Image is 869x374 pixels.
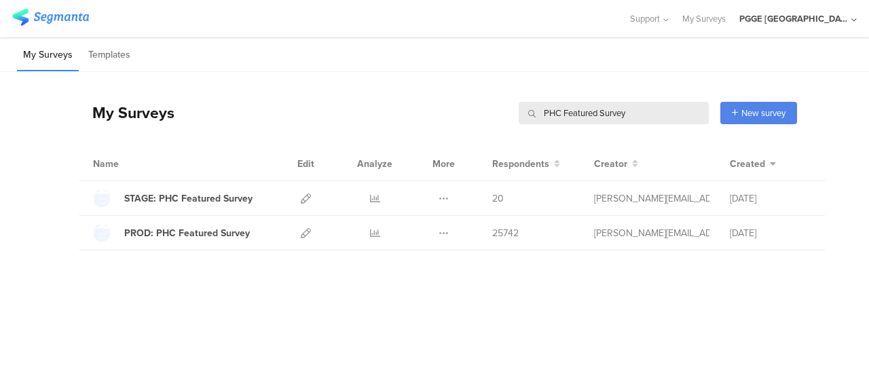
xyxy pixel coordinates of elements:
div: [DATE] [730,191,811,206]
div: My Surveys [79,101,174,124]
span: Respondents [492,157,549,171]
div: PGGE [GEOGRAPHIC_DATA] [739,12,848,25]
div: Analyze [354,147,395,181]
span: 20 [492,191,504,206]
div: venket.v@pg.com [594,226,709,240]
a: PROD: PHC Featured Survey [93,224,250,242]
span: Creator [594,157,627,171]
span: New survey [741,107,785,119]
div: Name [93,157,174,171]
span: Support [630,12,660,25]
input: Survey Name, Creator... [519,102,709,124]
span: Created [730,157,765,171]
div: PROD: PHC Featured Survey [124,226,250,240]
button: Created [730,157,776,171]
span: 25742 [492,226,519,240]
div: [DATE] [730,226,811,240]
a: STAGE: PHC Featured Survey [93,189,253,207]
button: Respondents [492,157,560,171]
div: venket.v@pg.com [594,191,709,206]
div: STAGE: PHC Featured Survey [124,191,253,206]
div: More [429,147,458,181]
div: Edit [291,147,320,181]
button: Creator [594,157,638,171]
li: My Surveys [17,39,79,71]
img: segmanta logo [12,9,89,26]
li: Templates [82,39,136,71]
